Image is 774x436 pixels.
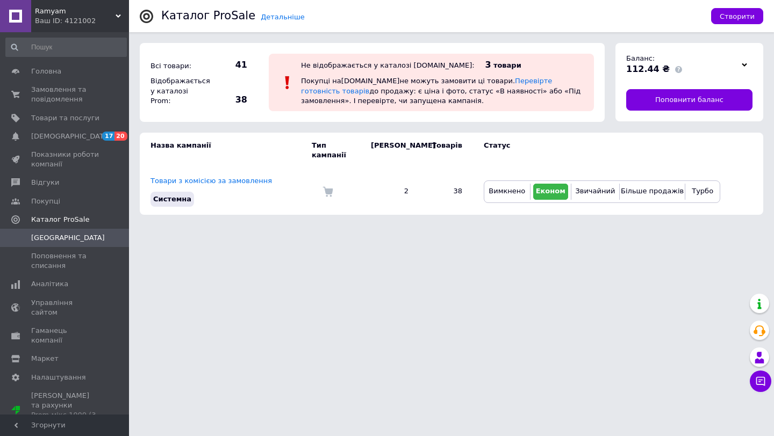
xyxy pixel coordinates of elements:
[31,326,99,345] span: Гаманець компанії
[153,195,191,203] span: Системна
[279,75,296,91] img: :exclamation:
[31,67,61,76] span: Головна
[621,187,684,195] span: Більше продажів
[31,178,59,187] span: Відгуки
[31,251,99,271] span: Поповнення та списання
[655,95,723,105] span: Поповнити баланс
[301,77,580,104] span: Покупці на [DOMAIN_NAME] не можуть замовити ці товари. до продажу: є ціна і фото, статус «В наявн...
[210,59,247,71] span: 41
[150,177,272,185] a: Товари з комісією за замовлення
[31,113,99,123] span: Товари та послуги
[31,132,111,141] span: [DEMOGRAPHIC_DATA]
[5,38,127,57] input: Пошук
[419,168,473,214] td: 38
[31,150,99,169] span: Показники роботи компанії
[711,8,763,24] button: Створити
[574,184,617,200] button: Звичайний
[31,197,60,206] span: Покупці
[688,184,717,200] button: Турбо
[31,410,99,430] div: Prom мікс 1000 (3 місяці)
[301,77,552,95] a: Перевірте готовність товарів
[31,391,99,430] span: [PERSON_NAME] та рахунки
[161,10,255,21] div: Каталог ProSale
[485,60,491,70] span: 3
[31,215,89,224] span: Каталог ProSale
[31,354,59,364] span: Маркет
[31,279,68,289] span: Аналітика
[536,187,565,195] span: Економ
[622,184,682,200] button: Більше продажів
[261,13,305,21] a: Детальніше
[419,133,473,168] td: Товарів
[148,74,207,108] div: Відображається у каталозі Prom:
[35,6,116,16] span: Ramyam
[301,61,475,69] div: Не відображається у каталозі [DOMAIN_NAME]:
[533,184,568,200] button: Економ
[575,187,615,195] span: Звичайний
[750,370,771,392] button: Чат з покупцем
[489,187,525,195] span: Вимкнено
[31,85,99,104] span: Замовлення та повідомлення
[31,298,99,317] span: Управління сайтом
[102,132,114,141] span: 17
[312,133,360,168] td: Тип кампанії
[31,373,86,382] span: Налаштування
[626,64,670,74] span: 112.44 ₴
[692,187,713,195] span: Турбо
[140,133,312,168] td: Назва кампанії
[626,89,752,111] a: Поповнити баланс
[31,233,105,243] span: [GEOGRAPHIC_DATA]
[360,133,419,168] td: [PERSON_NAME]
[487,184,527,200] button: Вимкнено
[473,133,720,168] td: Статус
[35,16,129,26] div: Ваш ID: 4121002
[493,61,521,69] span: товари
[210,94,247,106] span: 38
[114,132,127,141] span: 20
[626,54,655,62] span: Баланс:
[322,186,333,197] img: Комісія за замовлення
[360,168,419,214] td: 2
[148,59,207,74] div: Всі товари:
[720,12,755,20] span: Створити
